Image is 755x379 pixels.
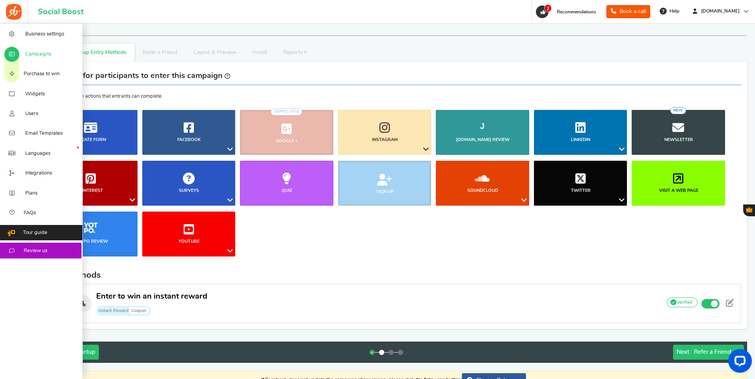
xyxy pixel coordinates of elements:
a: Pinterest [44,161,138,206]
b: Pinterest [80,188,103,193]
span: 2 [544,4,552,12]
span: Review us [24,247,47,255]
a: SoundCloud [436,161,529,206]
a: Twitter [534,161,627,206]
b: Visit a web page [659,188,698,193]
span: Users [25,110,38,117]
span: Gratisfaction [746,207,752,212]
b: Twitter [571,188,591,193]
span: Widgets [25,91,45,98]
span: Verified [667,297,697,307]
span: NEW [670,107,686,114]
a: Setup Entry Methods [67,44,135,61]
span: Plans [25,190,37,197]
span: Email Templates [25,130,63,137]
iframe: LiveChat chat widget [722,346,755,379]
span: Campaigns [25,51,51,58]
small: Instant Reward [96,306,151,316]
b: Facebook [177,137,201,142]
a: 2 Recommendations [535,6,600,18]
b: Create Form [76,137,106,142]
h2: Entry Methods [42,270,741,280]
h1: Social Boost [38,7,84,16]
span: : Setup [76,349,95,355]
a: Help [656,5,683,17]
button: Next : Refer a Friend [673,345,744,360]
a: [DOMAIN_NAME] Review [436,110,529,155]
b: Yotpo Review [74,239,108,243]
b: [DOMAIN_NAME] Review [456,137,510,142]
b: Quiz [282,188,292,193]
span: Integrations [25,170,52,177]
a: YouTube [142,212,236,256]
b: LinkedIn [571,137,590,142]
span: Recommendations [557,9,596,14]
span: Tour guide [23,229,47,236]
a: Quiz [240,161,333,206]
button: Gratisfaction [743,204,755,216]
span: [DOMAIN_NAME] [698,8,743,15]
a: Instagram [338,110,431,155]
span: FAQs [24,210,36,217]
span: Coupon [128,307,149,314]
b: YouTube [179,239,199,243]
a: Facebook [142,110,236,155]
em: New [77,147,79,149]
b: Instagram [372,137,398,142]
img: icon-Yotpo1.webp [78,215,103,240]
a: Visit a web page [632,161,725,206]
b: Surveys [179,188,199,193]
a: Book a call [606,5,650,18]
span: Help [668,8,679,15]
span: Languages [25,150,50,157]
span: Reward 10% coupon to participants who complete this action [96,305,207,316]
img: icon-JudgeMe1.webp [476,120,488,132]
span: Enter to win an instant reward [96,292,207,300]
img: Social Boost [6,4,22,20]
span: Purchase to win [24,71,60,78]
h3: Add a way for participants to enter this campaign [42,71,230,80]
span: Business settings [25,31,64,38]
span: Next [677,349,689,355]
a: Surveys [142,161,236,206]
a: Create Form [44,110,138,155]
span: : Refer a Friend [691,349,731,355]
b: Newsletter [664,137,693,142]
a: Yotpo Review [44,212,138,256]
b: SoundCloud [467,188,498,193]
